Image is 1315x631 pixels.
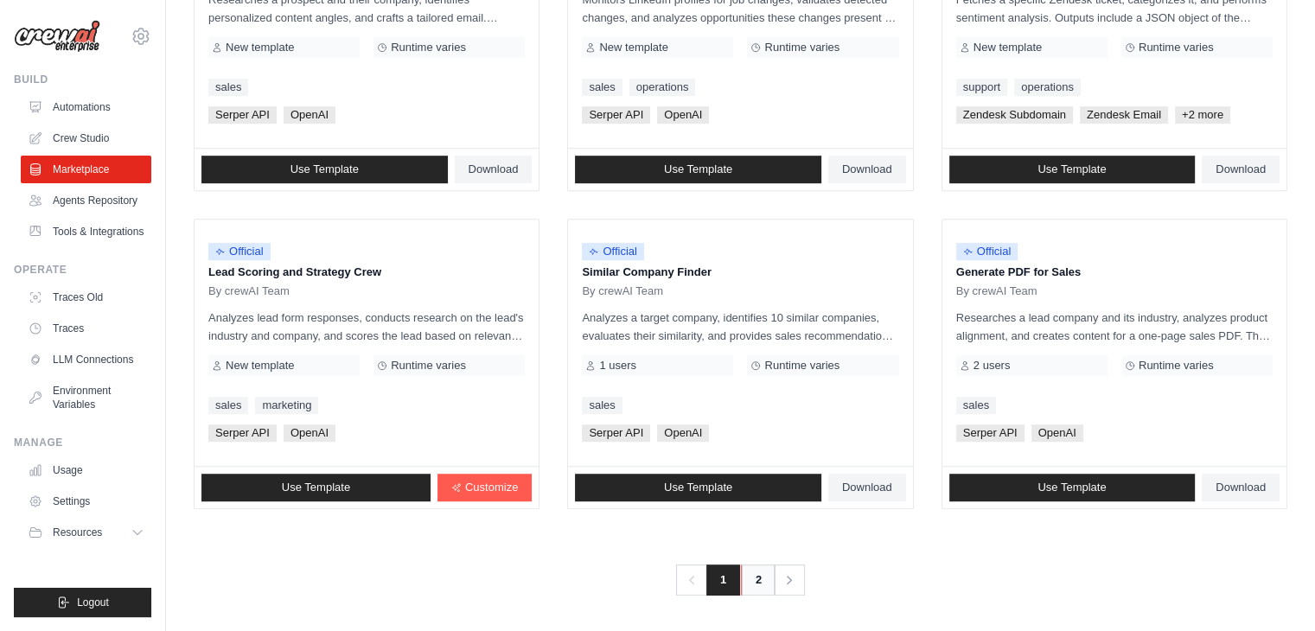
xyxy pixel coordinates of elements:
a: sales [208,79,248,96]
button: Logout [14,588,151,617]
a: Download [828,156,906,183]
span: Runtime varies [391,359,466,373]
span: Runtime varies [1139,359,1214,373]
a: LLM Connections [21,346,151,373]
a: Use Template [575,474,821,501]
a: Download [828,474,906,501]
a: Download [455,156,533,183]
span: Serper API [582,106,650,124]
a: sales [582,397,622,414]
a: Download [1202,474,1280,501]
div: Manage [14,436,151,449]
span: New template [599,41,667,54]
div: Build [14,73,151,86]
a: Tools & Integrations [21,218,151,245]
a: Use Template [575,156,821,183]
span: Runtime varies [1139,41,1214,54]
span: Serper API [956,424,1025,442]
a: Use Template [949,156,1196,183]
span: Download [842,163,892,176]
a: support [956,79,1007,96]
a: Download [1202,156,1280,183]
a: sales [208,397,248,414]
span: New template [226,41,294,54]
a: sales [582,79,622,96]
p: Researches a lead company and its industry, analyzes product alignment, and creates content for a... [956,309,1273,345]
span: Resources [53,526,102,539]
a: operations [629,79,696,96]
span: Use Template [664,163,732,176]
a: Use Template [201,474,431,501]
a: Marketplace [21,156,151,183]
span: By crewAI Team [956,284,1037,298]
a: Use Template [201,156,448,183]
span: +2 more [1175,106,1230,124]
a: Customize [437,474,532,501]
a: Traces [21,315,151,342]
a: Traces Old [21,284,151,311]
span: OpenAI [1031,424,1083,442]
a: Environment Variables [21,377,151,418]
span: New template [226,359,294,373]
img: Logo [14,20,100,53]
span: Use Template [664,481,732,494]
span: Zendesk Subdomain [956,106,1073,124]
span: Serper API [208,424,277,442]
span: OpenAI [657,106,709,124]
nav: Pagination [676,564,805,596]
span: Use Template [282,481,350,494]
span: Use Template [1037,481,1106,494]
span: Download [1216,163,1266,176]
a: Settings [21,488,151,515]
span: Official [582,243,644,260]
span: OpenAI [657,424,709,442]
a: 2 [741,564,776,596]
span: OpenAI [284,424,335,442]
a: Usage [21,456,151,484]
span: 1 users [599,359,636,373]
p: Similar Company Finder [582,264,898,281]
span: Runtime varies [764,359,839,373]
span: By crewAI Team [208,284,290,298]
span: Runtime varies [764,41,839,54]
a: Use Template [949,474,1196,501]
button: Resources [21,519,151,546]
a: Agents Repository [21,187,151,214]
a: Automations [21,93,151,121]
a: sales [956,397,996,414]
span: Use Template [290,163,359,176]
span: Download [1216,481,1266,494]
span: Download [842,481,892,494]
span: By crewAI Team [582,284,663,298]
span: OpenAI [284,106,335,124]
span: 2 users [973,359,1011,373]
a: Crew Studio [21,124,151,152]
p: Lead Scoring and Strategy Crew [208,264,525,281]
p: Analyzes lead form responses, conducts research on the lead's industry and company, and scores th... [208,309,525,345]
span: New template [973,41,1042,54]
span: Download [469,163,519,176]
span: Zendesk Email [1080,106,1168,124]
span: Runtime varies [391,41,466,54]
span: Official [208,243,271,260]
a: operations [1014,79,1081,96]
p: Analyzes a target company, identifies 10 similar companies, evaluates their similarity, and provi... [582,309,898,345]
p: Generate PDF for Sales [956,264,1273,281]
div: Operate [14,263,151,277]
span: Customize [465,481,518,494]
a: marketing [255,397,318,414]
span: 1 [706,564,740,596]
span: Serper API [582,424,650,442]
span: Use Template [1037,163,1106,176]
span: Logout [77,596,109,609]
span: Official [956,243,1018,260]
span: Serper API [208,106,277,124]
